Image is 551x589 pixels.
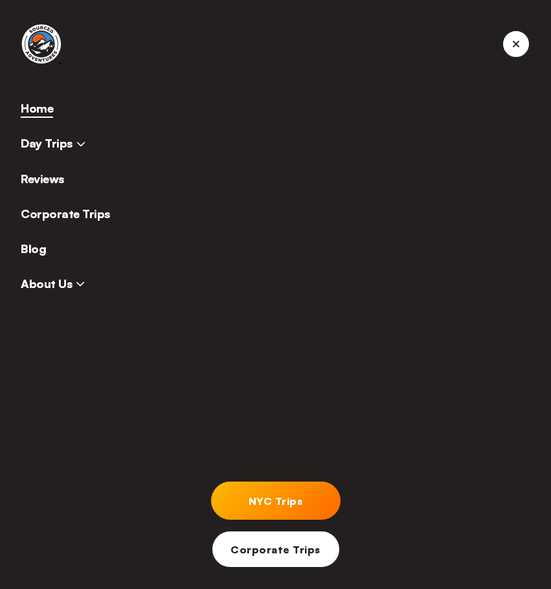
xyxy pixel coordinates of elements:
[502,30,530,58] button: mobile menu
[21,101,53,115] a: Home
[211,530,341,568] a: Corporate Trips
[21,276,85,291] span: About Us
[21,23,62,65] img: Sourced Adventures company logo
[21,206,110,221] a: Corporate Trips
[21,241,46,256] a: Blog
[211,482,341,520] a: NYC Trips
[21,172,64,186] a: Reviews
[21,136,85,150] span: Day Trips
